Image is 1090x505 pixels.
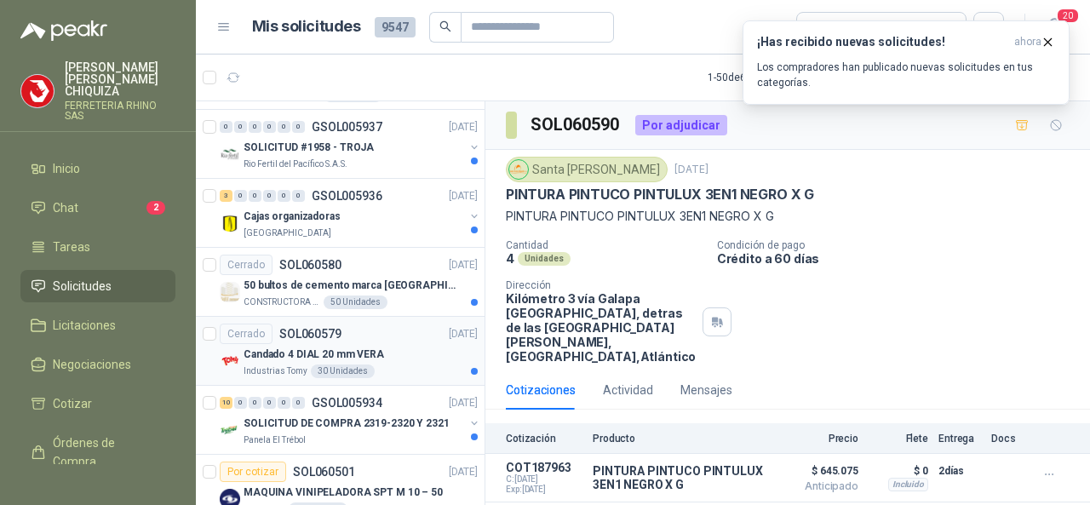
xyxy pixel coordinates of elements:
[244,296,320,309] p: CONSTRUCTORA GRUPO FIP
[635,115,727,135] div: Por adjudicar
[53,316,116,335] span: Licitaciones
[506,381,576,399] div: Cotizaciones
[252,14,361,39] h1: Mis solicitudes
[312,121,382,133] p: GSOL005937
[506,461,582,474] p: COT187963
[449,464,478,480] p: [DATE]
[449,326,478,342] p: [DATE]
[244,227,331,240] p: [GEOGRAPHIC_DATA]
[506,485,582,495] span: Exp: [DATE]
[249,397,261,409] div: 0
[220,393,481,447] a: 10 0 0 0 0 0 GSOL005934[DATE] Company LogoSOLICITUD DE COMPRA 2319-2320 Y 2321Panela El Trébol
[196,248,485,317] a: CerradoSOL060580[DATE] Company Logo50 bultos de cemento marca [GEOGRAPHIC_DATA][PERSON_NAME]CONST...
[1039,12,1070,43] button: 20
[518,252,571,266] div: Unidades
[593,464,763,491] p: PINTURA PINTUCO PINTULUX 3EN1 NEGRO X G
[439,20,451,32] span: search
[506,186,814,204] p: PINTURA PINTUCO PINTULUX 3EN1 NEGRO X G
[220,462,286,482] div: Por cotizar
[938,461,981,481] p: 2 días
[773,481,858,491] span: Anticipado
[53,355,131,374] span: Negociaciones
[292,397,305,409] div: 0
[991,433,1025,445] p: Docs
[249,190,261,202] div: 0
[20,309,175,341] a: Licitaciones
[220,213,240,233] img: Company Logo
[869,433,928,445] p: Flete
[20,20,107,41] img: Logo peakr
[244,140,374,156] p: SOLICITUD #1958 - TROJA
[869,461,928,481] p: $ 0
[220,420,240,440] img: Company Logo
[53,394,92,413] span: Cotizar
[220,144,240,164] img: Company Logo
[244,433,306,447] p: Panela El Trébol
[674,162,708,178] p: [DATE]
[244,416,450,432] p: SOLICITUD DE COMPRA 2319-2320 Y 2321
[938,433,981,445] p: Entrega
[220,351,240,371] img: Company Logo
[196,317,485,386] a: CerradoSOL060579[DATE] Company LogoCandado 4 DIAL 20 mm VERAIndustrias Tomy30 Unidades
[146,201,165,215] span: 2
[220,186,481,240] a: 3 0 0 0 0 0 GSOL005936[DATE] Company LogoCajas organizadoras[GEOGRAPHIC_DATA]
[220,282,240,302] img: Company Logo
[680,381,732,399] div: Mensajes
[249,121,261,133] div: 0
[65,61,175,97] p: [PERSON_NAME] [PERSON_NAME] CHIQUIZA
[220,255,272,275] div: Cerrado
[603,381,653,399] div: Actividad
[888,478,928,491] div: Incluido
[449,119,478,135] p: [DATE]
[20,152,175,185] a: Inicio
[20,231,175,263] a: Tareas
[53,238,90,256] span: Tareas
[65,100,175,121] p: FERRETERIA RHINO SAS
[506,157,668,182] div: Santa [PERSON_NAME]
[278,397,290,409] div: 0
[506,433,582,445] p: Cotización
[20,348,175,381] a: Negociaciones
[263,397,276,409] div: 0
[293,466,355,478] p: SOL060501
[773,433,858,445] p: Precio
[234,190,247,202] div: 0
[53,159,80,178] span: Inicio
[53,277,112,296] span: Solicitudes
[506,251,514,266] p: 4
[311,364,375,378] div: 30 Unidades
[20,270,175,302] a: Solicitudes
[531,112,622,138] h3: SOL060590
[263,190,276,202] div: 0
[279,259,341,271] p: SOL060580
[506,474,582,485] span: C: [DATE]
[324,296,387,309] div: 50 Unidades
[220,117,481,171] a: 0 0 0 0 0 0 GSOL005937[DATE] Company LogoSOLICITUD #1958 - TROJARio Fertil del Pacífico S.A.S.
[449,257,478,273] p: [DATE]
[757,35,1007,49] h3: ¡Has recibido nuevas solicitudes!
[244,347,384,363] p: Candado 4 DIAL 20 mm VERA
[244,278,456,294] p: 50 bultos de cemento marca [GEOGRAPHIC_DATA][PERSON_NAME]
[506,207,1070,226] p: PINTURA PINTUCO PINTULUX 3EN1 NEGRO X G
[312,397,382,409] p: GSOL005934
[244,209,341,225] p: Cajas organizadoras
[20,427,175,478] a: Órdenes de Compra
[449,188,478,204] p: [DATE]
[717,251,1083,266] p: Crédito a 60 días
[292,121,305,133] div: 0
[375,17,416,37] span: 9547
[220,190,232,202] div: 3
[220,121,232,133] div: 0
[773,461,858,481] span: $ 645.075
[593,433,763,445] p: Producto
[743,20,1070,105] button: ¡Has recibido nuevas solicitudes!ahora Los compradores han publicado nuevas solicitudes en tus ca...
[20,387,175,420] a: Cotizar
[506,279,696,291] p: Dirección
[807,18,843,37] div: Todas
[220,324,272,344] div: Cerrado
[757,60,1055,90] p: Los compradores han publicado nuevas solicitudes en tus categorías.
[220,397,232,409] div: 10
[1014,35,1041,49] span: ahora
[278,121,290,133] div: 0
[53,433,159,471] span: Órdenes de Compra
